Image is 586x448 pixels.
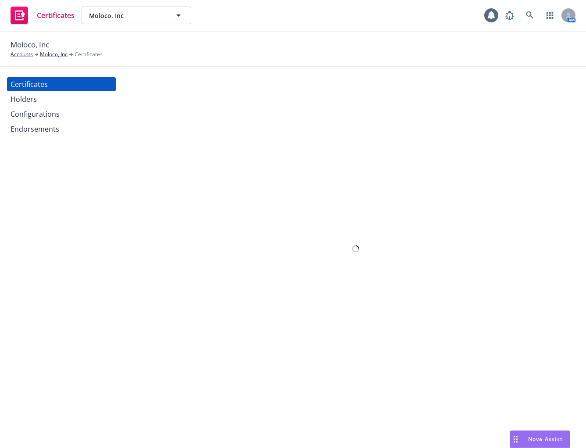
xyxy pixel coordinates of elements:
[7,92,116,106] a: Holders
[501,7,518,24] a: Report a Bug
[528,435,563,443] span: Nova Assist
[11,77,48,91] div: Certificates
[510,431,521,448] div: Drag to move
[541,7,559,24] a: Switch app
[40,50,68,58] a: Moloco, Inc
[7,77,116,91] a: Certificates
[7,3,78,28] a: Certificates
[75,50,103,58] span: Certificates
[11,39,49,50] span: Moloco, Inc
[7,122,116,136] a: Endorsements
[521,7,539,24] a: Search
[11,92,37,106] div: Holders
[11,122,59,136] div: Endorsements
[11,107,60,121] div: Configurations
[510,430,570,448] button: Nova Assist
[37,12,75,19] span: Certificates
[89,11,165,20] span: Moloco, Inc
[11,50,33,58] a: Accounts
[82,7,191,24] button: Moloco, Inc
[7,107,116,121] a: Configurations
